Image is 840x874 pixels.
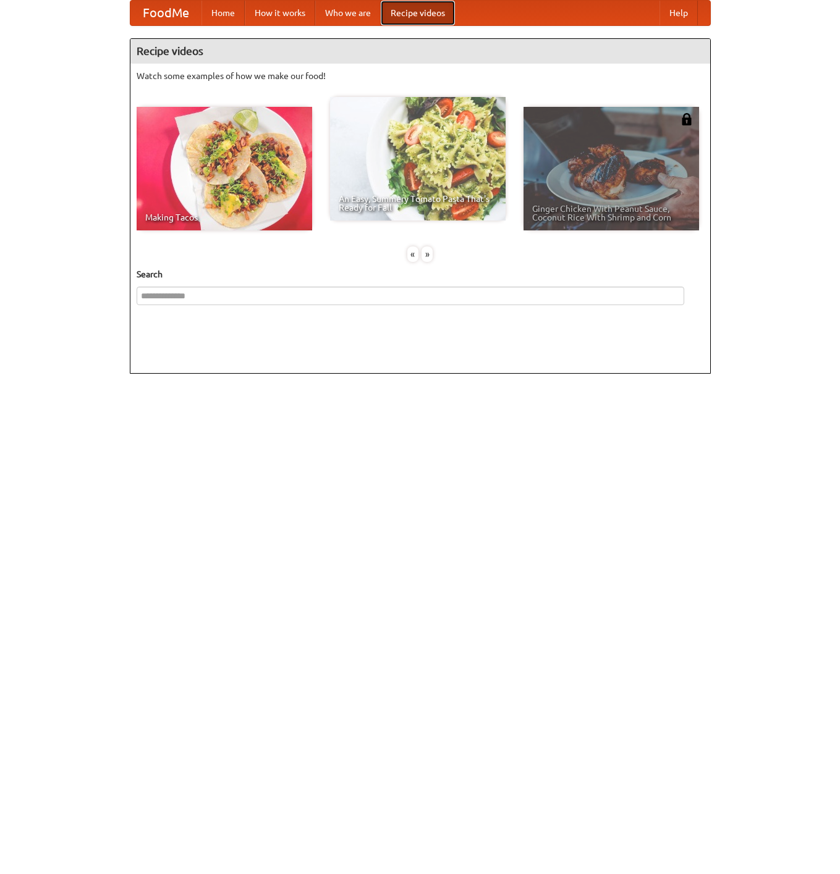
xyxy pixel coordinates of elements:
h5: Search [137,268,704,280]
a: FoodMe [130,1,202,25]
span: Making Tacos [145,213,303,222]
h4: Recipe videos [130,39,710,64]
p: Watch some examples of how we make our food! [137,70,704,82]
img: 483408.png [681,113,693,125]
a: Recipe videos [381,1,455,25]
span: An Easy, Summery Tomato Pasta That's Ready for Fall [339,195,497,212]
a: An Easy, Summery Tomato Pasta That's Ready for Fall [330,97,506,221]
div: « [407,246,418,262]
a: Making Tacos [137,107,312,230]
a: Home [202,1,245,25]
a: Who we are [315,1,381,25]
a: Help [660,1,698,25]
a: How it works [245,1,315,25]
div: » [422,246,433,262]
